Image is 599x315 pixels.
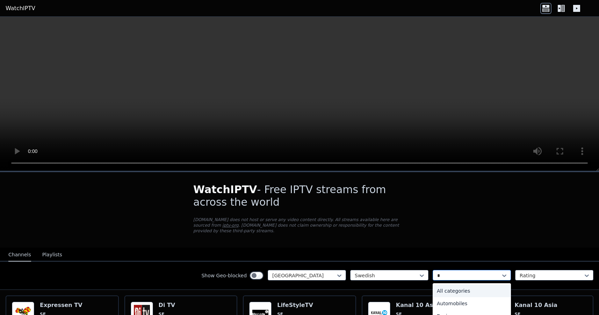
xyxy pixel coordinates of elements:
h6: Expressen TV [40,302,82,309]
h6: Di TV [159,302,189,309]
div: All categories [433,285,511,297]
h1: - Free IPTV streams from across the world [193,183,406,208]
h6: Kanal 10 Asia [514,302,557,309]
label: Show Geo-blocked [201,272,247,279]
button: Playlists [42,248,62,262]
button: Channels [8,248,31,262]
span: WatchIPTV [193,183,257,196]
div: Automobiles [433,297,511,310]
h6: LifeStyleTV [277,302,313,309]
p: [DOMAIN_NAME] does not host or serve any video content directly. All streams available here are s... [193,217,406,234]
a: iptv-org [222,223,239,228]
a: WatchIPTV [6,4,35,13]
h6: Kanal 10 Asia [396,302,439,309]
